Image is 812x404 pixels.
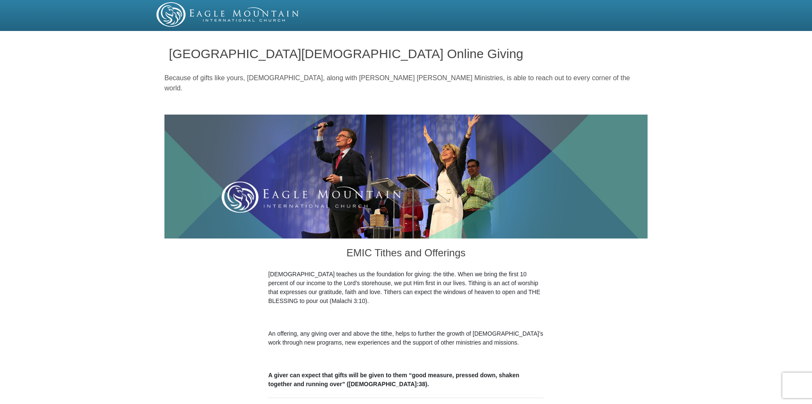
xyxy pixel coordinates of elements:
[268,270,544,306] p: [DEMOGRAPHIC_DATA] teaches us the foundation for giving: the tithe. When we bring the first 10 pe...
[156,2,300,27] img: EMIC
[268,238,544,270] h3: EMIC Tithes and Offerings
[268,329,544,347] p: An offering, any giving over and above the tithe, helps to further the growth of [DEMOGRAPHIC_DAT...
[169,47,643,61] h1: [GEOGRAPHIC_DATA][DEMOGRAPHIC_DATA] Online Giving
[268,372,519,387] b: A giver can expect that gifts will be given to them “good measure, pressed down, shaken together ...
[164,73,648,93] p: Because of gifts like yours, [DEMOGRAPHIC_DATA], along with [PERSON_NAME] [PERSON_NAME] Ministrie...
